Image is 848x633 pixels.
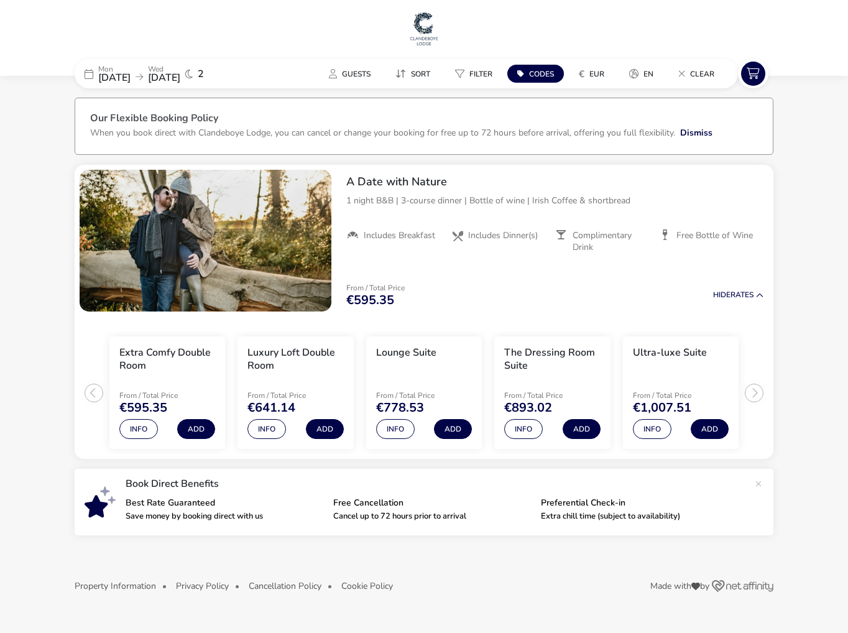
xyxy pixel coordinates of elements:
[488,331,616,455] swiper-slide: 4 / 5
[504,346,600,372] h3: The Dressing Room Suite
[319,65,380,83] button: Guests
[126,499,323,507] p: Best Rate Guaranteed
[75,581,156,591] button: Property Information
[408,10,440,47] img: Main Website
[668,65,729,83] naf-pibe-menu-bar-item: Clear
[713,291,763,299] button: HideRates
[680,126,712,139] button: Dismiss
[468,230,538,241] span: Includes Dinner(s)
[247,392,343,399] p: From / Total Price
[319,65,385,83] naf-pibe-menu-bar-item: Guests
[119,392,215,399] p: From / Total Price
[573,230,650,252] span: Complimentary Drink
[617,331,745,455] swiper-slide: 5 / 5
[333,499,531,507] p: Free Cancellation
[90,127,675,139] p: When you book direct with Clandeboye Lodge, you can cancel or change your booking for free up to ...
[504,392,600,399] p: From / Total Price
[569,65,619,83] naf-pibe-menu-bar-item: €EUR
[445,65,507,83] naf-pibe-menu-bar-item: Filter
[360,331,488,455] swiper-slide: 3 / 5
[148,65,180,73] p: Wed
[231,331,359,455] swiper-slide: 2 / 5
[126,512,323,520] p: Save money by booking direct with us
[579,68,584,80] i: €
[676,230,753,241] span: Free Bottle of Wine
[247,419,286,439] button: Info
[469,69,492,79] span: Filter
[364,230,435,241] span: Includes Breakfast
[541,512,739,520] p: Extra chill time (subject to availability)
[341,581,393,591] button: Cookie Policy
[376,402,424,414] span: €778.53
[346,284,405,292] p: From / Total Price
[529,69,554,79] span: Codes
[346,194,763,207] p: 1 night B&B | 3-course dinner | Bottle of wine | Irish Coffee & shortbread
[376,346,436,359] h3: Lounge Suite
[385,65,445,83] naf-pibe-menu-bar-item: Sort
[198,69,204,79] span: 2
[633,346,707,359] h3: Ultra-luxe Suite
[504,402,552,414] span: €893.02
[643,69,653,79] span: en
[103,331,231,455] swiper-slide: 1 / 5
[563,419,601,439] button: Add
[80,170,331,312] swiper-slide: 1 / 1
[342,69,371,79] span: Guests
[691,419,729,439] button: Add
[98,65,131,73] p: Mon
[569,65,614,83] button: €EUR
[633,419,671,439] button: Info
[249,581,321,591] button: Cancellation Policy
[177,419,215,439] button: Add
[376,419,415,439] button: Info
[619,65,668,83] naf-pibe-menu-bar-item: en
[90,113,758,126] h3: Our Flexible Booking Policy
[713,290,730,300] span: Hide
[119,402,167,414] span: €595.35
[336,165,773,263] div: A Date with Nature1 night B&B | 3-course dinner | Bottle of wine | Irish Coffee & shortbreadInclu...
[633,392,729,399] p: From / Total Price
[668,65,724,83] button: Clear
[541,499,739,507] p: Preferential Check-in
[148,71,180,85] span: [DATE]
[176,581,229,591] button: Privacy Policy
[385,65,440,83] button: Sort
[434,419,472,439] button: Add
[119,419,158,439] button: Info
[98,71,131,85] span: [DATE]
[589,69,604,79] span: EUR
[619,65,663,83] button: en
[650,582,709,591] span: Made with by
[411,69,430,79] span: Sort
[247,346,343,372] h3: Luxury Loft Double Room
[445,65,502,83] button: Filter
[346,294,394,307] span: €595.35
[346,175,763,189] h2: A Date with Nature
[75,59,261,88] div: Mon[DATE]Wed[DATE]2
[504,419,543,439] button: Info
[247,402,295,414] span: €641.14
[333,512,531,520] p: Cancel up to 72 hours prior to arrival
[507,65,564,83] button: Codes
[690,69,714,79] span: Clear
[633,402,691,414] span: €1,007.51
[119,346,215,372] h3: Extra Comfy Double Room
[306,419,344,439] button: Add
[126,479,749,489] p: Book Direct Benefits
[507,65,569,83] naf-pibe-menu-bar-item: Codes
[376,392,472,399] p: From / Total Price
